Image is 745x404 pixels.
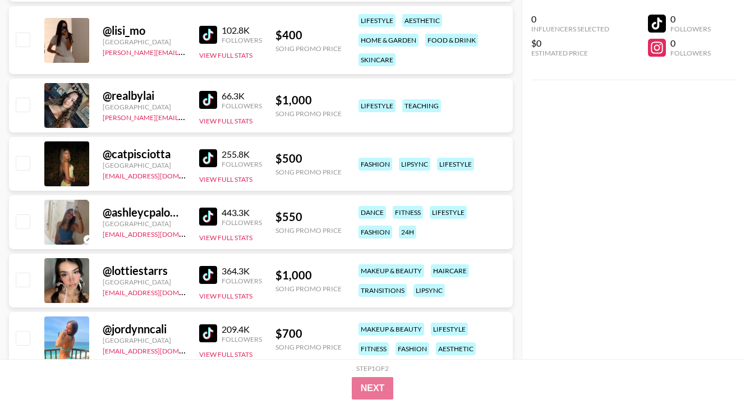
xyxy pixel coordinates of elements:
[670,49,711,57] div: Followers
[437,158,474,171] div: lifestyle
[275,210,342,224] div: $ 550
[358,34,419,47] div: home & garden
[275,327,342,341] div: $ 700
[396,342,429,355] div: fashion
[103,264,186,278] div: @ lottiestarrs
[103,103,186,111] div: [GEOGRAPHIC_DATA]
[358,226,392,238] div: fashion
[103,89,186,103] div: @ realbylai
[531,38,609,49] div: $0
[222,324,262,335] div: 209.4K
[222,335,262,343] div: Followers
[275,168,342,176] div: Song Promo Price
[402,14,442,27] div: aesthetic
[402,99,441,112] div: teaching
[222,25,262,36] div: 102.8K
[358,323,424,336] div: makeup & beauty
[222,277,262,285] div: Followers
[103,322,186,336] div: @ jordynncali
[275,343,342,351] div: Song Promo Price
[275,44,342,53] div: Song Promo Price
[436,342,476,355] div: aesthetic
[399,158,430,171] div: lipsync
[431,323,468,336] div: lifestyle
[531,25,609,33] div: Influencers Selected
[199,149,217,167] img: TikTok
[358,284,407,297] div: transitions
[689,348,732,391] iframe: Drift Widget Chat Controller
[103,161,186,169] div: [GEOGRAPHIC_DATA]
[275,151,342,166] div: $ 500
[103,228,215,238] a: [EMAIL_ADDRESS][DOMAIN_NAME]
[358,14,396,27] div: lifestyle
[199,26,217,44] img: TikTok
[199,324,217,342] img: TikTok
[103,169,215,180] a: [EMAIL_ADDRESS][DOMAIN_NAME]
[103,46,322,57] a: [PERSON_NAME][EMAIL_ADDRESS][PERSON_NAME][DOMAIN_NAME]
[430,206,467,219] div: lifestyle
[199,175,252,183] button: View Full Stats
[103,345,215,355] a: [EMAIL_ADDRESS][DOMAIN_NAME]
[222,160,262,168] div: Followers
[199,91,217,109] img: TikTok
[356,364,389,373] div: Step 1 of 2
[358,99,396,112] div: lifestyle
[199,208,217,226] img: TikTok
[222,207,262,218] div: 443.3K
[199,233,252,242] button: View Full Stats
[670,38,711,49] div: 0
[358,206,386,219] div: dance
[358,53,396,66] div: skincare
[199,350,252,359] button: View Full Stats
[275,268,342,282] div: $ 1,000
[670,25,711,33] div: Followers
[275,284,342,293] div: Song Promo Price
[413,284,445,297] div: lipsync
[103,111,269,122] a: [PERSON_NAME][EMAIL_ADDRESS][DOMAIN_NAME]
[222,36,262,44] div: Followers
[393,206,423,219] div: fitness
[531,49,609,57] div: Estimated Price
[103,147,186,161] div: @ catpisciotta
[399,226,416,238] div: 24h
[222,149,262,160] div: 255.8K
[358,264,424,277] div: makeup & beauty
[425,34,478,47] div: food & drink
[275,93,342,107] div: $ 1,000
[103,38,186,46] div: [GEOGRAPHIC_DATA]
[222,102,262,110] div: Followers
[222,218,262,227] div: Followers
[199,117,252,125] button: View Full Stats
[199,51,252,59] button: View Full Stats
[431,264,469,277] div: haircare
[103,24,186,38] div: @ lisi_mo
[199,266,217,284] img: TikTok
[222,90,262,102] div: 66.3K
[103,286,215,297] a: [EMAIL_ADDRESS][DOMAIN_NAME]
[103,278,186,286] div: [GEOGRAPHIC_DATA]
[670,13,711,25] div: 0
[199,292,252,300] button: View Full Stats
[352,377,394,400] button: Next
[103,336,186,345] div: [GEOGRAPHIC_DATA]
[103,205,186,219] div: @ ashleycpalomino
[275,109,342,118] div: Song Promo Price
[358,158,392,171] div: fashion
[275,226,342,235] div: Song Promo Price
[531,13,609,25] div: 0
[275,28,342,42] div: $ 400
[103,219,186,228] div: [GEOGRAPHIC_DATA]
[358,342,389,355] div: fitness
[222,265,262,277] div: 364.3K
